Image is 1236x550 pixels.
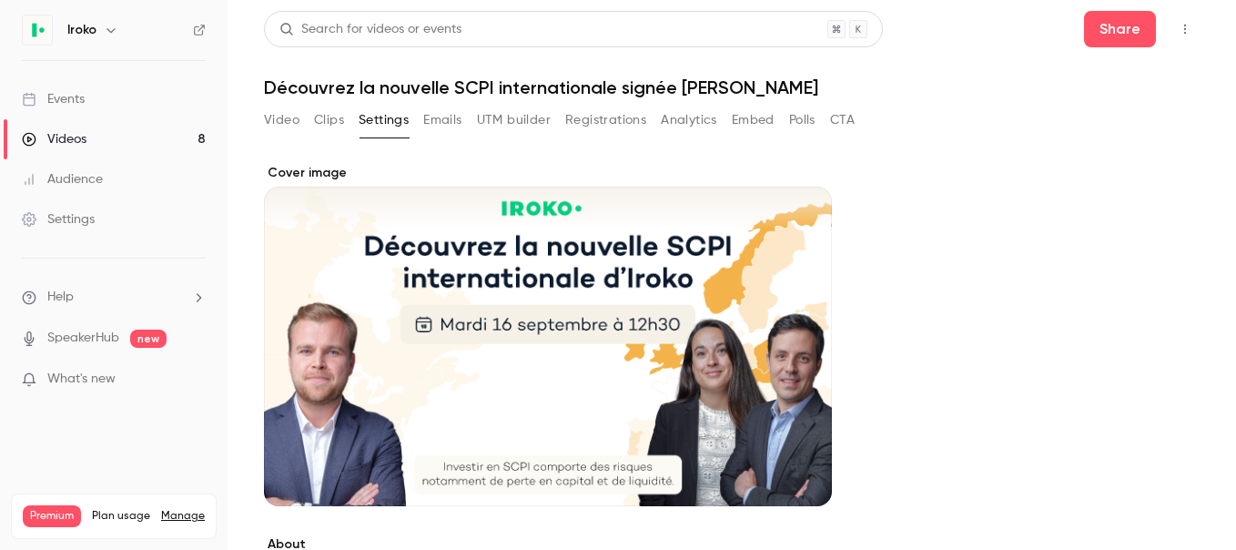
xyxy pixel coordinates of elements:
[47,370,116,389] span: What's new
[22,210,95,229] div: Settings
[314,106,344,135] button: Clips
[789,106,816,135] button: Polls
[47,329,119,348] a: SpeakerHub
[830,106,855,135] button: CTA
[92,509,150,524] span: Plan usage
[23,505,81,527] span: Premium
[130,330,167,348] span: new
[423,106,461,135] button: Emails
[22,90,85,108] div: Events
[1170,15,1200,44] button: Top Bar Actions
[565,106,646,135] button: Registrations
[67,21,96,39] h6: Iroko
[184,372,206,388] iframe: Noticeable Trigger
[1084,11,1156,47] button: Share
[161,509,205,524] a: Manage
[477,106,551,135] button: UTM builder
[264,106,299,135] button: Video
[732,106,775,135] button: Embed
[264,76,1200,98] h1: Découvrez la nouvelle SCPI internationale signée [PERSON_NAME]
[22,130,86,148] div: Videos
[22,170,103,188] div: Audience
[22,288,206,307] li: help-dropdown-opener
[661,106,717,135] button: Analytics
[279,20,461,39] div: Search for videos or events
[359,106,409,135] button: Settings
[47,288,74,307] span: Help
[264,164,832,506] section: Cover image
[23,15,52,45] img: Iroko
[264,164,832,182] label: Cover image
